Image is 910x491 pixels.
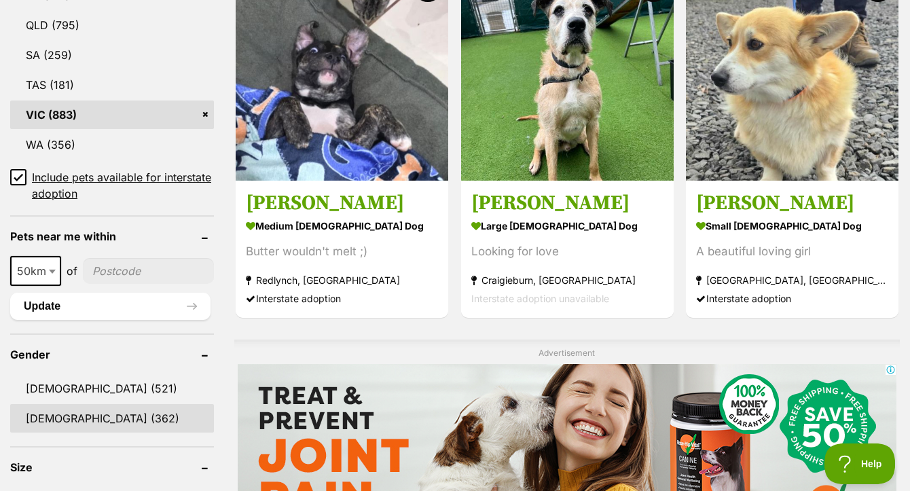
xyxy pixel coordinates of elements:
[246,289,438,308] div: Interstate adoption
[10,230,214,242] header: Pets near me within
[246,271,438,289] strong: Redlynch, [GEOGRAPHIC_DATA]
[10,256,61,286] span: 50km
[10,11,214,39] a: QLD (795)
[246,190,438,216] h3: [PERSON_NAME]
[471,293,609,304] span: Interstate adoption unavailable
[10,169,214,202] a: Include pets available for interstate adoption
[10,41,214,69] a: SA (259)
[236,180,448,318] a: [PERSON_NAME] medium [DEMOGRAPHIC_DATA] Dog Butter wouldn't melt ;) Redlynch, [GEOGRAPHIC_DATA] I...
[10,101,214,129] a: VIC (883)
[686,180,898,318] a: [PERSON_NAME] small [DEMOGRAPHIC_DATA] Dog A beautiful loving girl [GEOGRAPHIC_DATA], [GEOGRAPHIC...
[696,271,888,289] strong: [GEOGRAPHIC_DATA], [GEOGRAPHIC_DATA]
[10,461,214,473] header: Size
[67,263,77,279] span: of
[12,261,60,280] span: 50km
[461,180,674,318] a: [PERSON_NAME] large [DEMOGRAPHIC_DATA] Dog Looking for love Craigieburn, [GEOGRAPHIC_DATA] Inters...
[471,190,663,216] h3: [PERSON_NAME]
[696,242,888,261] div: A beautiful loving girl
[10,71,214,99] a: TAS (181)
[696,216,888,236] strong: small [DEMOGRAPHIC_DATA] Dog
[10,130,214,159] a: WA (356)
[10,293,211,320] button: Update
[246,242,438,261] div: Butter wouldn't melt ;)
[471,271,663,289] strong: Craigieburn, [GEOGRAPHIC_DATA]
[246,216,438,236] strong: medium [DEMOGRAPHIC_DATA] Dog
[83,258,214,284] input: postcode
[696,190,888,216] h3: [PERSON_NAME]
[471,216,663,236] strong: large [DEMOGRAPHIC_DATA] Dog
[32,169,214,202] span: Include pets available for interstate adoption
[10,404,214,433] a: [DEMOGRAPHIC_DATA] (362)
[10,348,214,361] header: Gender
[824,443,896,484] iframe: Help Scout Beacon - Open
[10,374,214,403] a: [DEMOGRAPHIC_DATA] (521)
[696,289,888,308] div: Interstate adoption
[471,242,663,261] div: Looking for love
